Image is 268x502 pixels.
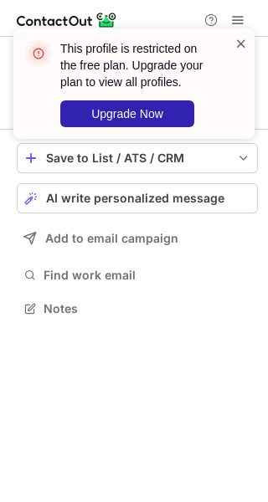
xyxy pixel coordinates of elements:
span: Find work email [44,268,251,283]
button: AI write personalized message [17,183,258,213]
span: AI write personalized message [46,192,224,205]
span: Upgrade Now [91,107,163,120]
button: Notes [17,297,258,320]
img: ContactOut v5.3.10 [17,10,117,30]
img: error [25,40,52,67]
header: This profile is restricted on the free plan. Upgrade your plan to view all profiles. [60,40,214,90]
span: Notes [44,301,251,316]
button: Upgrade Now [60,100,194,127]
button: Add to email campaign [17,223,258,254]
span: Add to email campaign [45,232,178,245]
button: Find work email [17,264,258,287]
